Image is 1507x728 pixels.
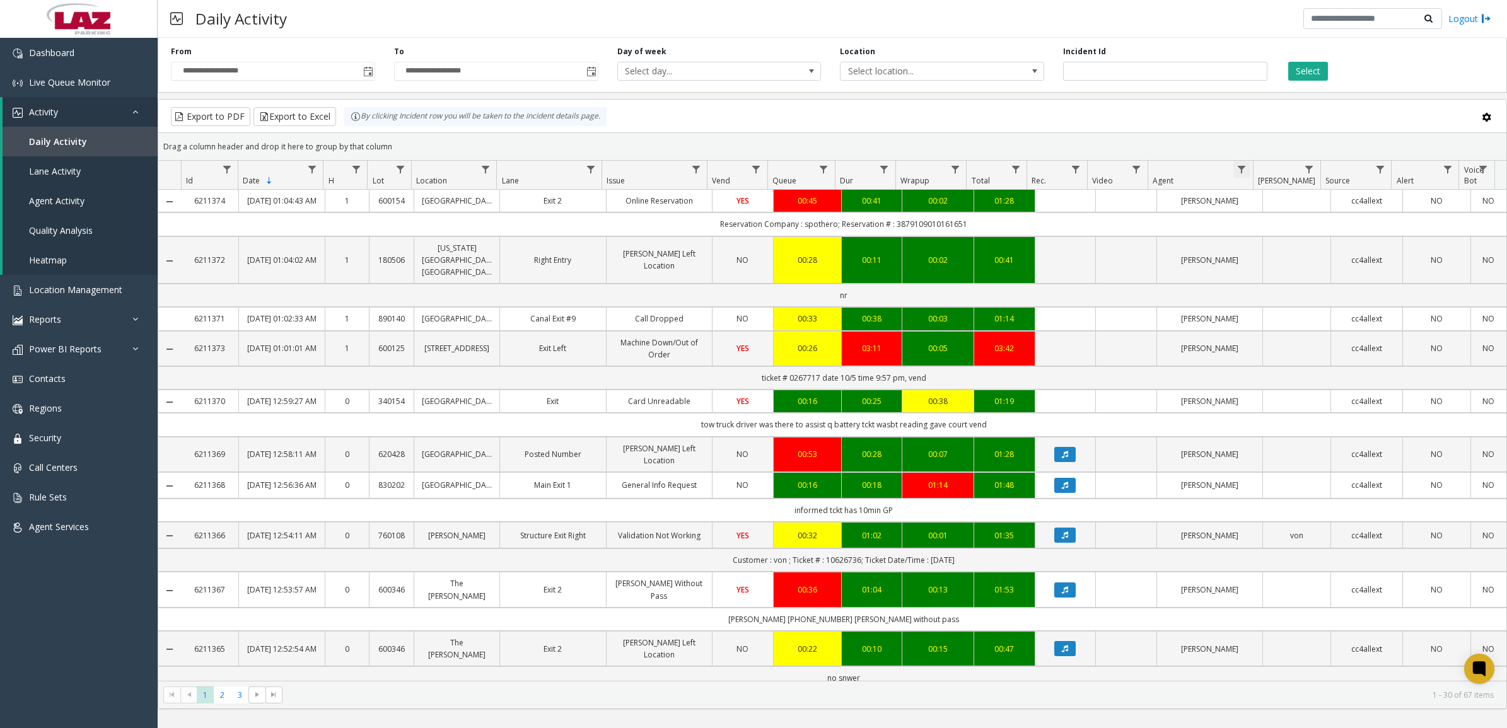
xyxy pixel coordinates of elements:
span: Toggle popup [584,62,598,80]
div: 00:47 [982,643,1027,655]
a: [STREET_ADDRESS] [422,342,492,354]
img: 'icon' [13,463,23,473]
a: cc4allext [1339,584,1395,596]
a: NO [1411,448,1463,460]
a: [PERSON_NAME] [1165,448,1255,460]
a: 00:10 [849,643,895,655]
div: 01:35 [982,529,1027,541]
a: Posted Number [508,448,598,460]
a: NO [1479,342,1499,354]
a: 00:41 [849,195,895,207]
td: informed tckt has 10min GP [181,499,1506,522]
div: 00:11 [849,254,895,266]
a: [DATE] 01:02:33 AM [247,313,317,325]
a: [DATE] 12:56:36 AM [247,479,317,491]
span: NO [736,644,748,654]
a: Collapse Details [158,481,181,491]
a: [PERSON_NAME] [1165,395,1255,407]
a: 0 [333,529,362,541]
a: NO [1479,584,1499,596]
a: Validation Not Working [614,529,704,541]
div: 00:38 [849,313,895,325]
span: Page 1 [197,686,214,703]
img: 'icon' [13,434,23,444]
span: Activity [29,106,58,118]
a: 00:07 [910,448,966,460]
a: 01:53 [982,584,1027,596]
a: 600346 [377,584,406,596]
a: [GEOGRAPHIC_DATA] [422,395,492,407]
label: Location [840,46,875,57]
a: NO [1411,584,1463,596]
td: [PERSON_NAME] [PHONE_NUMBER] [PERSON_NAME] without pass [181,608,1506,631]
a: [DATE] 01:04:43 AM [247,195,317,207]
a: Exit [508,395,598,407]
a: NO [720,254,765,266]
a: Wrapup Filter Menu [946,161,963,178]
a: [DATE] 12:53:57 AM [247,584,317,596]
span: Page 3 [231,686,248,703]
a: 01:14 [910,479,966,491]
a: 01:02 [849,529,895,541]
img: 'icon' [13,523,23,533]
span: NO [736,480,748,490]
td: nr [181,284,1506,307]
label: Incident Id [1063,46,1106,57]
a: Lot Filter Menu [392,161,409,178]
div: 00:41 [982,254,1027,266]
a: 01:14 [982,313,1027,325]
a: NO [1479,395,1499,407]
a: Agent Filter Menu [1233,161,1250,178]
span: Select location... [841,62,1003,80]
img: pageIcon [170,3,183,34]
a: Collapse Details [158,197,181,207]
a: [PERSON_NAME] [1165,195,1255,207]
a: Total Filter Menu [1007,161,1024,178]
a: [DATE] 01:01:01 AM [247,342,317,354]
a: 6211368 [189,479,231,491]
a: 00:26 [781,342,834,354]
a: Activity [3,97,158,127]
img: 'icon' [13,286,23,296]
a: Vend Filter Menu [748,161,765,178]
span: Toggle popup [361,62,375,80]
span: Select day... [618,62,780,80]
a: 00:22 [781,643,834,655]
button: Export to Excel [253,107,336,126]
a: 1 [333,342,362,354]
a: NO [1479,254,1499,266]
a: General Info Request [614,479,704,491]
a: [DATE] 12:59:27 AM [247,395,317,407]
a: 1 [333,195,362,207]
button: Select [1288,62,1328,81]
a: NO [1479,529,1499,541]
a: The [PERSON_NAME] [422,577,492,601]
a: 600346 [377,643,406,655]
a: 6211374 [189,195,231,207]
a: YES [720,342,765,354]
a: 00:25 [849,395,895,407]
a: NO [1479,313,1499,325]
a: 0 [333,584,362,596]
a: cc4allext [1339,254,1395,266]
a: 00:15 [910,643,966,655]
img: 'icon' [13,493,23,503]
a: The [PERSON_NAME] [422,637,492,661]
a: 600125 [377,342,406,354]
a: YES [720,529,765,541]
span: Daily Activity [29,136,87,147]
a: [PERSON_NAME] [1165,342,1255,354]
a: [PERSON_NAME] Without Pass [614,577,704,601]
a: 180506 [377,254,406,266]
a: NO [1479,448,1499,460]
a: 340154 [377,395,406,407]
a: 6211373 [189,342,231,354]
div: 01:28 [982,448,1027,460]
a: NO [1411,195,1463,207]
